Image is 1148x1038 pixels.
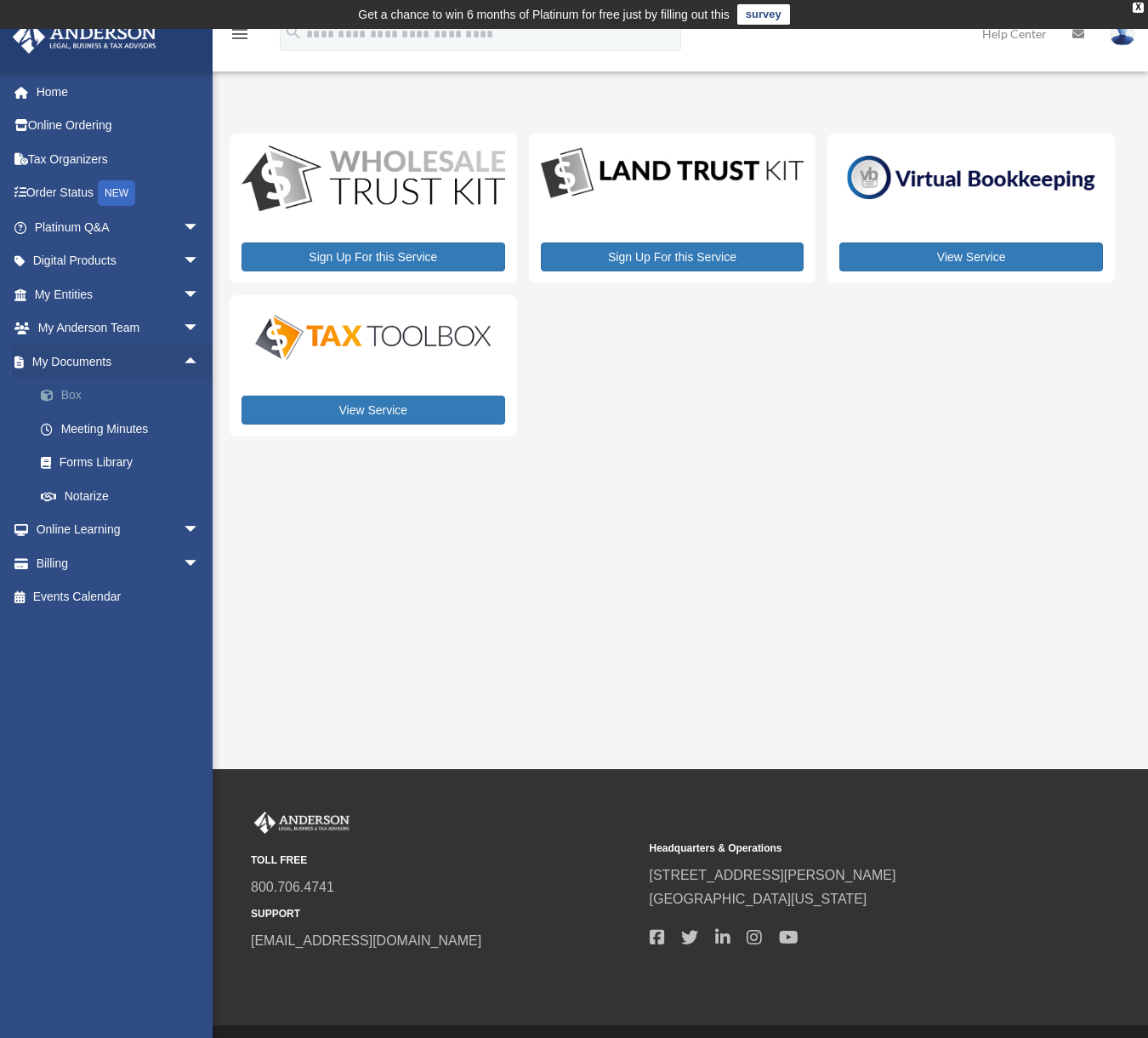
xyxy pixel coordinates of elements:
img: WS-Trust-Kit-lgo-1.jpg [242,145,505,215]
a: Notarize [24,479,225,513]
small: SUPPORT [251,905,638,923]
span: arrow_drop_down [183,311,217,346]
span: arrow_drop_down [183,210,217,245]
img: Anderson Advisors Platinum Portal [251,812,353,834]
a: Order StatusNEW [12,176,225,211]
img: User Pic [1110,21,1135,46]
span: arrow_drop_down [183,277,217,312]
a: My Documentsarrow_drop_up [12,345,225,379]
div: close [1133,3,1144,13]
img: Anderson Advisors Platinum Portal [8,20,162,54]
a: View Service [242,396,505,425]
div: NEW [98,180,135,206]
i: menu [230,24,250,44]
span: arrow_drop_down [183,244,217,279]
a: Box [24,379,225,413]
a: Sign Up For this Service [242,242,505,271]
small: TOLL FREE [251,852,638,870]
a: Online Learningarrow_drop_down [12,513,225,547]
a: Forms Library [24,446,225,480]
a: [STREET_ADDRESS][PERSON_NAME] [650,868,896,882]
a: Sign Up For this Service [541,242,804,271]
span: arrow_drop_down [183,513,217,548]
a: 800.706.4741 [251,880,334,894]
span: arrow_drop_down [183,546,217,581]
a: Tax Organizers [12,142,225,176]
a: [EMAIL_ADDRESS][DOMAIN_NAME] [251,933,481,948]
small: Headquarters & Operations [650,840,1037,858]
a: Events Calendar [12,580,225,614]
img: LandTrust_lgo-1.jpg [541,145,804,202]
a: My Anderson Teamarrow_drop_down [12,311,225,345]
a: Platinum Q&Aarrow_drop_down [12,210,225,244]
span: arrow_drop_up [183,345,217,379]
a: View Service [839,242,1103,271]
a: Home [12,75,225,109]
a: Online Ordering [12,109,225,143]
a: Meeting Minutes [24,412,225,446]
a: Digital Productsarrow_drop_down [12,244,217,278]
i: search [284,23,303,42]
a: [GEOGRAPHIC_DATA][US_STATE] [650,892,867,906]
a: My Entitiesarrow_drop_down [12,277,225,311]
a: survey [737,4,790,25]
a: menu [230,30,250,44]
div: Get a chance to win 6 months of Platinum for free just by filling out this [358,4,730,25]
a: Billingarrow_drop_down [12,546,225,580]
